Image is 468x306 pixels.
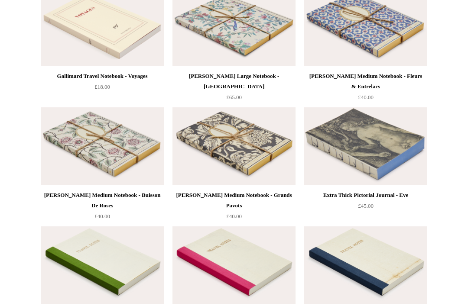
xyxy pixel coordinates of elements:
[358,94,374,100] span: £40.00
[43,71,162,81] div: Gallimard Travel Notebook - Voyages
[175,71,293,92] div: [PERSON_NAME] Large Notebook - [GEOGRAPHIC_DATA]
[43,190,162,211] div: [PERSON_NAME] Medium Notebook - Buisson De Roses
[41,107,164,185] img: Antoinette Poisson Medium Notebook - Buisson De Roses
[304,107,427,185] a: Extra Thick Pictorial Journal - Eve Extra Thick Pictorial Journal - Eve
[304,226,427,304] img: Recycled Travel Journal, Bleu Marine Binding
[172,107,296,185] a: Antoinette Poisson Medium Notebook - Grands Pavots Antoinette Poisson Medium Notebook - Grands Pa...
[304,71,427,106] a: [PERSON_NAME] Medium Notebook - Fleurs & Entrelacs £40.00
[304,190,427,225] a: Extra Thick Pictorial Journal - Eve £45.00
[226,94,242,100] span: £65.00
[306,190,425,200] div: Extra Thick Pictorial Journal - Eve
[41,107,164,185] a: Antoinette Poisson Medium Notebook - Buisson De Roses Antoinette Poisson Medium Notebook - Buisso...
[172,226,296,304] img: Recycled Travel Journal, Pink Binding
[175,190,293,211] div: [PERSON_NAME] Medium Notebook - Grands Pavots
[41,71,164,106] a: Gallimard Travel Notebook - Voyages £18.00
[94,84,110,90] span: £18.00
[226,213,242,219] span: £40.00
[41,226,164,304] a: Recycled Travel Journal, Green Binding Recycled Travel Journal, Green Binding
[172,226,296,304] a: Recycled Travel Journal, Pink Binding Recycled Travel Journal, Pink Binding
[304,107,427,185] img: Extra Thick Pictorial Journal - Eve
[306,71,425,92] div: [PERSON_NAME] Medium Notebook - Fleurs & Entrelacs
[94,213,110,219] span: £40.00
[358,203,374,209] span: £45.00
[41,226,164,304] img: Recycled Travel Journal, Green Binding
[41,190,164,225] a: [PERSON_NAME] Medium Notebook - Buisson De Roses £40.00
[172,107,296,185] img: Antoinette Poisson Medium Notebook - Grands Pavots
[172,71,296,106] a: [PERSON_NAME] Large Notebook - [GEOGRAPHIC_DATA] £65.00
[172,190,296,225] a: [PERSON_NAME] Medium Notebook - Grands Pavots £40.00
[304,226,427,304] a: Recycled Travel Journal, Bleu Marine Binding Recycled Travel Journal, Bleu Marine Binding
